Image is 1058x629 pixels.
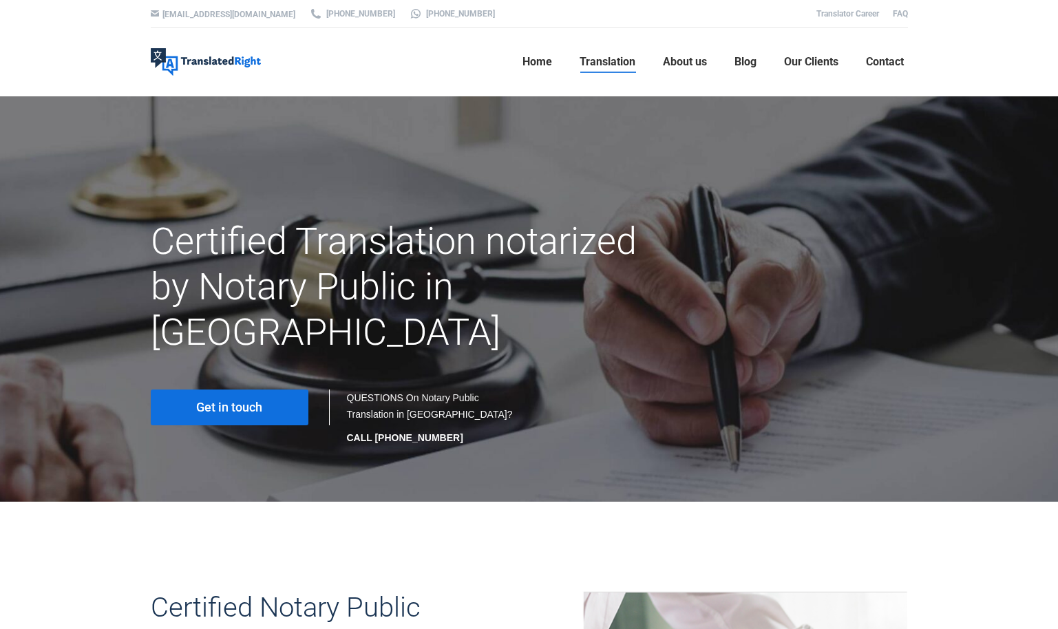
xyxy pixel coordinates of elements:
[816,9,879,19] a: Translator Career
[734,55,757,69] span: Blog
[409,8,495,20] a: [PHONE_NUMBER]
[347,390,516,446] div: QUESTIONS On Notary Public Translation in [GEOGRAPHIC_DATA]?
[309,8,395,20] a: [PHONE_NUMBER]
[730,40,761,84] a: Blog
[522,55,552,69] span: Home
[893,9,908,19] a: FAQ
[580,55,635,69] span: Translation
[784,55,838,69] span: Our Clients
[151,390,308,425] a: Get in touch
[347,432,463,443] strong: CALL [PHONE_NUMBER]
[663,55,707,69] span: About us
[151,48,261,76] img: Translated Right
[575,40,639,84] a: Translation
[659,40,711,84] a: About us
[862,40,908,84] a: Contact
[196,401,262,414] span: Get in touch
[866,55,904,69] span: Contact
[518,40,556,84] a: Home
[780,40,843,84] a: Our Clients
[151,219,648,355] h1: Certified Translation notarized by Notary Public in [GEOGRAPHIC_DATA]
[162,10,295,19] a: [EMAIL_ADDRESS][DOMAIN_NAME]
